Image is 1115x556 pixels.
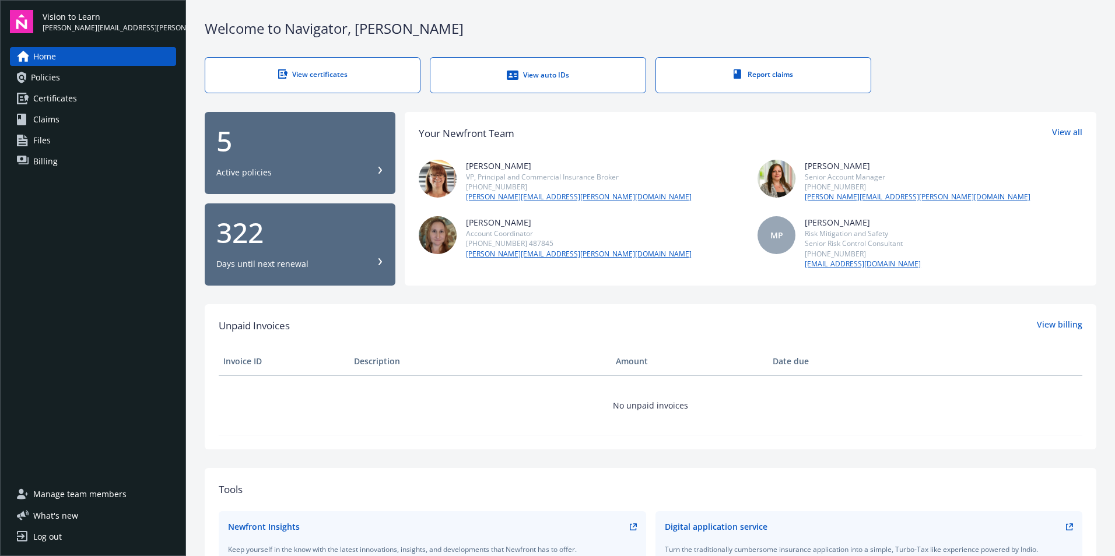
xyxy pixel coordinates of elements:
div: [PERSON_NAME] [805,216,921,228]
span: Policies [31,68,60,87]
div: View auto IDs [454,69,622,81]
img: navigator-logo.svg [10,10,33,33]
div: Report claims [679,69,847,79]
div: Newfront Insights [228,520,300,533]
img: photo [419,160,457,198]
td: No unpaid invoices [219,375,1082,435]
a: Certificates [10,89,176,108]
a: View auto IDs [430,57,646,93]
div: Log out [33,527,62,546]
div: [PERSON_NAME] [805,160,1030,172]
a: View billing [1037,318,1082,333]
th: Amount [611,347,768,375]
div: Days until next renewal [216,258,308,270]
a: Manage team members [10,485,176,504]
img: photo [758,160,795,198]
span: Home [33,47,56,66]
th: Invoice ID [219,347,349,375]
a: Policies [10,68,176,87]
span: Certificates [33,89,77,108]
div: [PHONE_NUMBER] [466,182,692,192]
a: [EMAIL_ADDRESS][DOMAIN_NAME] [805,259,921,269]
div: Senior Risk Control Consultant [805,238,921,248]
div: 322 [216,219,384,247]
div: [PHONE_NUMBER] [805,182,1030,192]
a: Home [10,47,176,66]
button: 322Days until next renewal [205,203,395,286]
button: What's new [10,509,97,522]
th: Date due [768,347,899,375]
div: Keep yourself in the know with the latest innovations, insights, and developments that Newfront h... [228,544,637,554]
div: [PERSON_NAME] [466,160,692,172]
div: Account Coordinator [466,228,692,238]
span: Claims [33,110,59,129]
span: Unpaid Invoices [219,318,290,333]
span: Files [33,131,51,150]
a: [PERSON_NAME][EMAIL_ADDRESS][PERSON_NAME][DOMAIN_NAME] [466,249,692,259]
div: VP, Principal and Commercial Insurance Broker [466,172,692,182]
span: Vision to Learn [43,10,176,23]
th: Description [349,347,611,375]
a: View certificates [205,57,420,93]
a: View all [1052,126,1082,141]
div: Risk Mitigation and Safety [805,228,921,238]
div: Welcome to Navigator , [PERSON_NAME] [205,19,1096,38]
a: [PERSON_NAME][EMAIL_ADDRESS][PERSON_NAME][DOMAIN_NAME] [805,192,1030,202]
span: Billing [33,152,58,171]
a: Files [10,131,176,150]
div: View certificates [229,69,397,79]
div: Digital application service [665,520,767,533]
div: [PHONE_NUMBER] 487845 [466,238,692,248]
div: Active policies [216,167,272,178]
a: Claims [10,110,176,129]
div: Tools [219,482,1082,497]
span: Manage team members [33,485,127,504]
div: Senior Account Manager [805,172,1030,182]
button: 5Active policies [205,112,395,194]
div: [PERSON_NAME] [466,216,692,228]
a: Billing [10,152,176,171]
div: Turn the traditionally cumbersome insurance application into a simple, Turbo-Tax like experience ... [665,544,1074,554]
span: MP [770,229,783,241]
div: Your Newfront Team [419,126,514,141]
a: Report claims [655,57,871,93]
img: photo [419,216,457,254]
div: [PHONE_NUMBER] [805,249,921,259]
div: 5 [216,127,384,155]
span: [PERSON_NAME][EMAIL_ADDRESS][PERSON_NAME][DOMAIN_NAME] [43,23,176,33]
button: Vision to Learn[PERSON_NAME][EMAIL_ADDRESS][PERSON_NAME][DOMAIN_NAME] [43,10,176,33]
a: [PERSON_NAME][EMAIL_ADDRESS][PERSON_NAME][DOMAIN_NAME] [466,192,692,202]
span: What ' s new [33,509,78,522]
